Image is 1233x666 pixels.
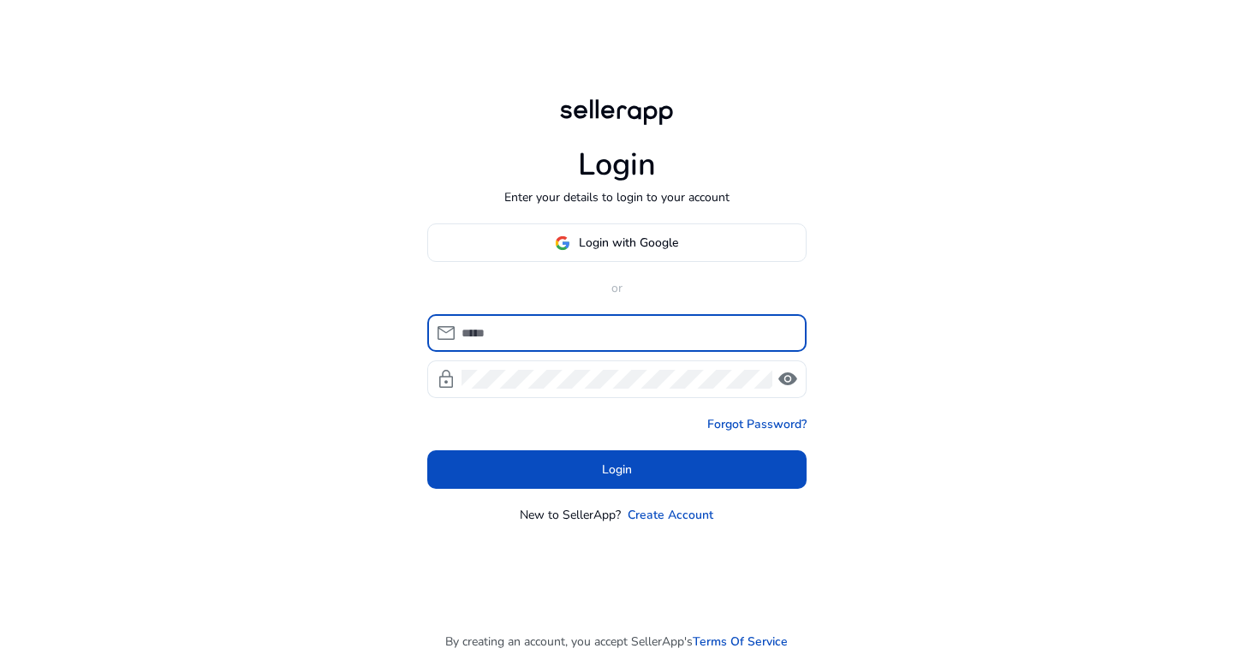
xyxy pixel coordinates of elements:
span: mail [436,323,456,343]
img: google-logo.svg [555,235,570,251]
span: visibility [777,369,798,389]
h1: Login [578,146,656,183]
p: New to SellerApp? [520,506,621,524]
a: Forgot Password? [707,415,807,433]
span: Login [602,461,632,479]
p: Enter your details to login to your account [504,188,730,206]
p: or [427,279,807,297]
span: Login with Google [579,234,678,252]
button: Login [427,450,807,489]
a: Terms Of Service [693,633,788,651]
button: Login with Google [427,223,807,262]
a: Create Account [628,506,713,524]
span: lock [436,369,456,389]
